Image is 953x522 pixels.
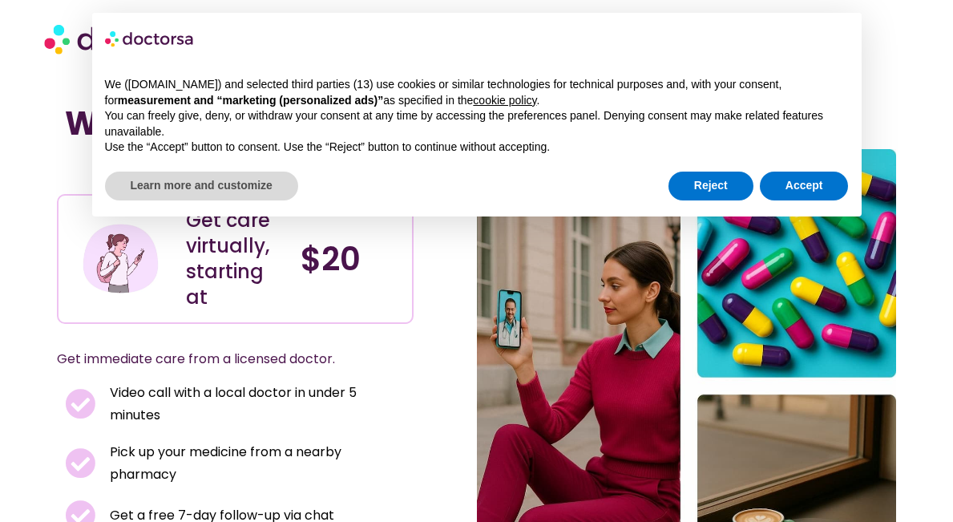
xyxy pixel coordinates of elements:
p: We ([DOMAIN_NAME]) and selected third parties (13) use cookies or similar technologies for techni... [105,77,849,108]
button: Learn more and customize [105,172,298,200]
strong: measurement and “marketing (personalized ads)” [118,94,383,107]
span: Video call with a local doctor in under 5 minutes [106,382,406,427]
button: Reject [668,172,753,200]
p: Use the “Accept” button to consent. Use the “Reject” button to continue without accepting. [105,140,849,156]
span: Pick up your medicine from a nearby pharmacy [106,441,406,486]
button: Accept [760,172,849,200]
h4: $20 [301,240,400,278]
h1: What We Treat [65,104,406,143]
img: Illustration depicting a young woman in a casual outfit, engaged with her smartphone. She has a p... [81,219,160,298]
img: logo [105,26,195,51]
div: Get care virtually, starting at [186,208,285,310]
p: Get immediate care from a licensed doctor. [57,348,375,370]
p: You can freely give, deny, or withdraw your consent at any time by accessing the preferences pane... [105,108,849,140]
a: cookie policy [473,94,536,107]
iframe: Customer reviews powered by Trustpilot [65,159,305,178]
